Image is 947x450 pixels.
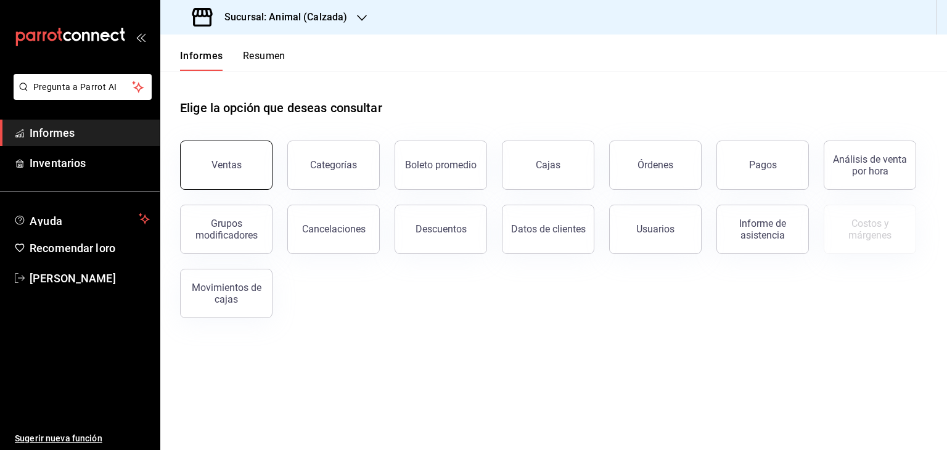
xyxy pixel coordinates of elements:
[739,218,786,241] font: Informe de asistencia
[192,282,261,305] font: Movimientos de cajas
[395,141,487,190] button: Boleto promedio
[636,223,674,235] font: Usuarios
[15,433,102,443] font: Sugerir nueva función
[287,141,380,190] button: Categorías
[30,126,75,139] font: Informes
[405,159,477,171] font: Boleto promedio
[180,205,273,254] button: Grupos modificadores
[848,218,892,241] font: Costos y márgenes
[180,50,223,62] font: Informes
[302,223,366,235] font: Cancelaciones
[833,153,907,177] font: Análisis de venta por hora
[30,242,115,255] font: Recomendar loro
[749,159,777,171] font: Pagos
[30,157,86,170] font: Inventarios
[243,50,285,62] font: Resumen
[824,205,916,254] button: Contrata inventarios para ver este informe
[716,141,809,190] button: Pagos
[416,223,467,235] font: Descuentos
[609,205,702,254] button: Usuarios
[536,159,560,171] font: Cajas
[824,141,916,190] button: Análisis de venta por hora
[180,141,273,190] button: Ventas
[180,100,382,115] font: Elige la opción que deseas consultar
[30,272,116,285] font: [PERSON_NAME]
[180,269,273,318] button: Movimientos de cajas
[33,82,117,92] font: Pregunta a Parrot AI
[637,159,673,171] font: Órdenes
[310,159,357,171] font: Categorías
[287,205,380,254] button: Cancelaciones
[14,74,152,100] button: Pregunta a Parrot AI
[136,32,146,42] button: abrir_cajón_menú
[511,223,586,235] font: Datos de clientes
[9,89,152,102] a: Pregunta a Parrot AI
[195,218,258,241] font: Grupos modificadores
[211,159,242,171] font: Ventas
[502,205,594,254] button: Datos de clientes
[224,11,347,23] font: Sucursal: Animal (Calzada)
[609,141,702,190] button: Órdenes
[395,205,487,254] button: Descuentos
[716,205,809,254] button: Informe de asistencia
[502,141,594,190] button: Cajas
[30,215,63,227] font: Ayuda
[180,49,285,71] div: pestañas de navegación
